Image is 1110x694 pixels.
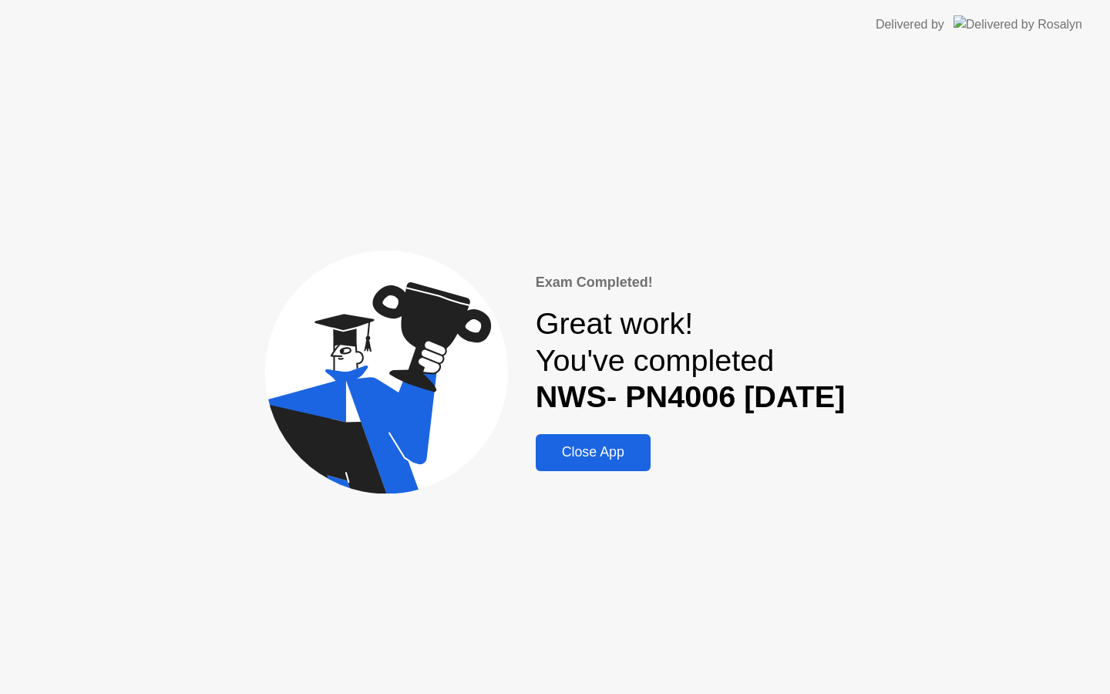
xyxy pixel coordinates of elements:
img: Delivered by Rosalyn [954,15,1082,33]
div: Close App [540,444,646,460]
div: Great work! You've completed [536,305,846,416]
b: NWS- PN4006 [DATE] [536,379,846,413]
button: Close App [536,434,651,471]
div: Delivered by [876,15,944,34]
div: Exam Completed! [536,272,846,293]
